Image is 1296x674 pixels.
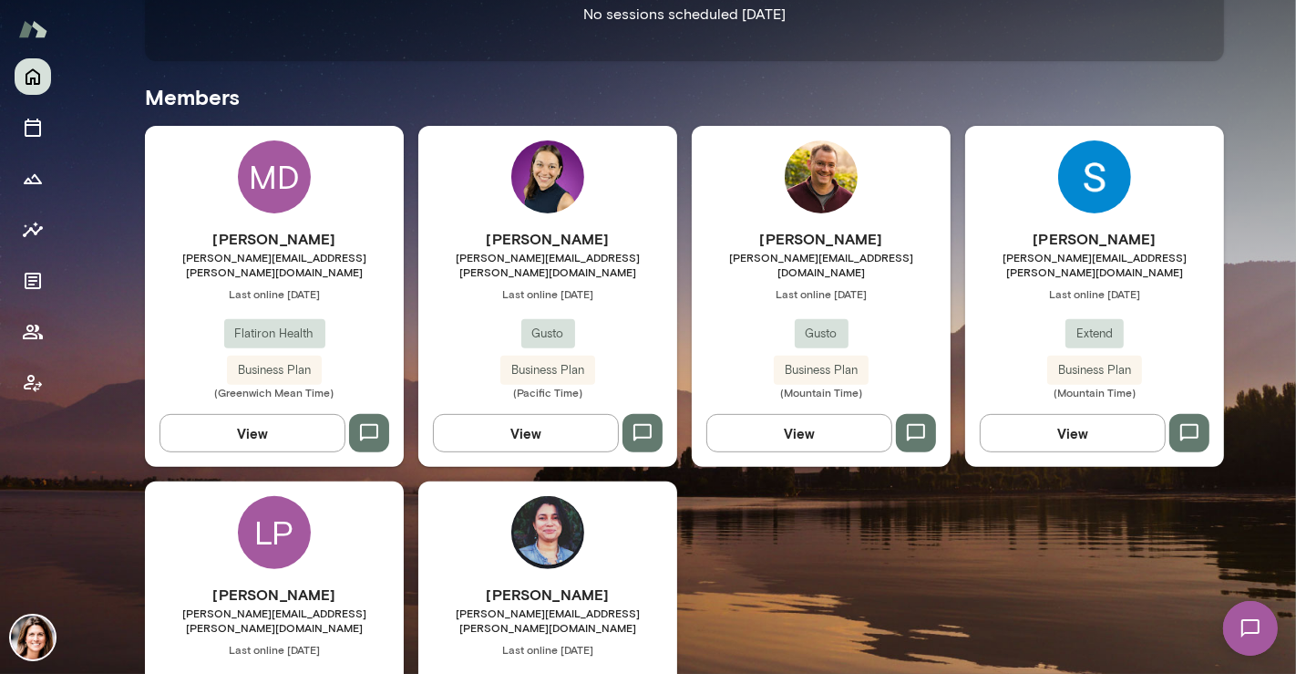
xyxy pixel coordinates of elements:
span: Business Plan [774,361,869,379]
span: Last online [DATE] [965,286,1224,301]
img: Shannon Payne [1058,140,1131,213]
button: View [706,414,892,452]
div: MD [238,140,311,213]
h6: [PERSON_NAME] [965,228,1224,250]
span: Last online [DATE] [145,642,404,657]
span: (Mountain Time) [965,385,1224,399]
h6: [PERSON_NAME] [418,228,677,250]
div: LP [238,496,311,569]
span: (Greenwich Mean Time) [145,385,404,399]
img: Mento [18,12,47,47]
span: Business Plan [227,361,322,379]
span: Gusto [521,325,575,343]
span: [PERSON_NAME][EMAIL_ADDRESS][PERSON_NAME][DOMAIN_NAME] [145,606,404,635]
img: Lorena Morel Diaz [511,496,584,569]
img: Rehana Manejwala [511,140,584,213]
span: (Mountain Time) [692,385,951,399]
span: Flatiron Health [224,325,325,343]
button: View [159,414,345,452]
h6: [PERSON_NAME] [692,228,951,250]
span: Business Plan [1047,361,1142,379]
button: Insights [15,212,51,248]
button: View [433,414,619,452]
p: No sessions scheduled [DATE] [583,4,786,26]
button: Documents [15,263,51,299]
span: [PERSON_NAME][EMAIL_ADDRESS][PERSON_NAME][DOMAIN_NAME] [418,606,677,635]
h6: [PERSON_NAME] [145,584,404,606]
span: Last online [DATE] [418,286,677,301]
button: Home [15,58,51,95]
span: [PERSON_NAME][EMAIL_ADDRESS][PERSON_NAME][DOMAIN_NAME] [418,250,677,279]
h6: [PERSON_NAME] [145,228,404,250]
h5: Members [145,82,1224,111]
button: Client app [15,365,51,401]
button: Sessions [15,109,51,146]
span: Last online [DATE] [692,286,951,301]
span: Last online [DATE] [145,286,404,301]
button: Members [15,314,51,350]
h6: [PERSON_NAME] [418,584,677,606]
span: [PERSON_NAME][EMAIL_ADDRESS][PERSON_NAME][DOMAIN_NAME] [965,250,1224,279]
span: Extend [1065,325,1124,343]
span: [PERSON_NAME][EMAIL_ADDRESS][PERSON_NAME][DOMAIN_NAME] [145,250,404,279]
img: Jeremy Person [785,140,858,213]
button: Growth Plan [15,161,51,197]
span: (Pacific Time) [418,385,677,399]
span: Business Plan [500,361,595,379]
span: Last online [DATE] [418,642,677,657]
span: Gusto [795,325,849,343]
span: [PERSON_NAME][EMAIL_ADDRESS][DOMAIN_NAME] [692,250,951,279]
img: Gwen Throckmorton [11,616,55,659]
button: View [980,414,1166,452]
